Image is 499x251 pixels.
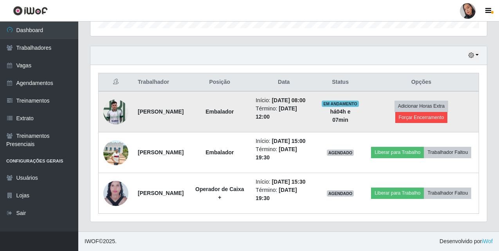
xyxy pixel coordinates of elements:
img: CoreUI Logo [13,6,48,16]
a: iWof [482,238,493,244]
strong: [PERSON_NAME] [138,190,184,196]
time: [DATE] 15:00 [272,138,305,144]
span: © 2025 . [85,237,117,246]
th: Status [317,73,364,92]
span: IWOF [85,238,99,244]
strong: há 04 h e 07 min [330,108,350,123]
span: Desenvolvido por [440,237,493,246]
button: Adicionar Horas Extra [395,101,448,112]
time: [DATE] 08:00 [272,97,305,103]
button: Trabalhador Faltou [424,147,471,158]
span: AGENDADO [327,190,354,197]
li: Início: [256,96,312,105]
th: Trabalhador [133,73,188,92]
strong: [PERSON_NAME] [138,108,184,115]
th: Opções [364,73,479,92]
button: Trabalhador Faltou [424,188,471,199]
button: Liberar para Trabalho [371,188,424,199]
strong: Operador de Caixa + [195,186,244,200]
li: Término: [256,105,312,121]
img: 1752882089703.jpeg [103,140,128,165]
th: Data [251,73,317,92]
span: AGENDADO [327,150,354,156]
button: Forçar Encerramento [395,112,448,123]
img: 1698057093105.jpeg [103,95,128,128]
strong: Embalador [205,108,234,115]
strong: [PERSON_NAME] [138,149,184,155]
li: Início: [256,137,312,145]
span: EM ANDAMENTO [322,101,359,107]
li: Término: [256,145,312,162]
li: Término: [256,186,312,202]
th: Posição [188,73,251,92]
strong: Embalador [205,149,234,155]
time: [DATE] 15:30 [272,179,305,185]
li: Início: [256,178,312,186]
img: 1728382310331.jpeg [103,176,128,210]
button: Liberar para Trabalho [371,147,424,158]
